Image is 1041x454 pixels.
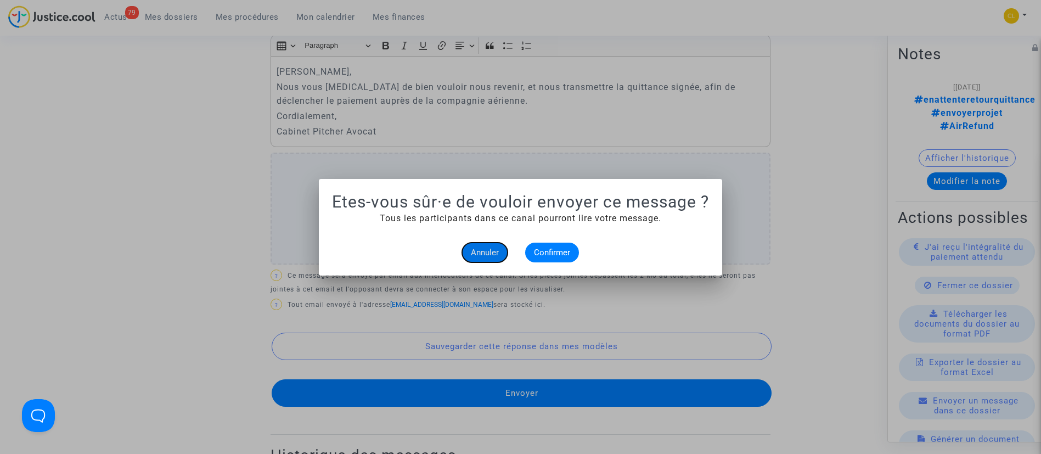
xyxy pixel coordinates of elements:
[534,248,570,257] span: Confirmer
[22,399,55,432] iframe: Help Scout Beacon - Open
[332,192,709,212] h1: Etes-vous sûr·e de vouloir envoyer ce message ?
[380,213,661,223] span: Tous les participants dans ce canal pourront lire votre message.
[525,243,579,262] button: Confirmer
[462,243,508,262] button: Annuler
[471,248,499,257] span: Annuler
